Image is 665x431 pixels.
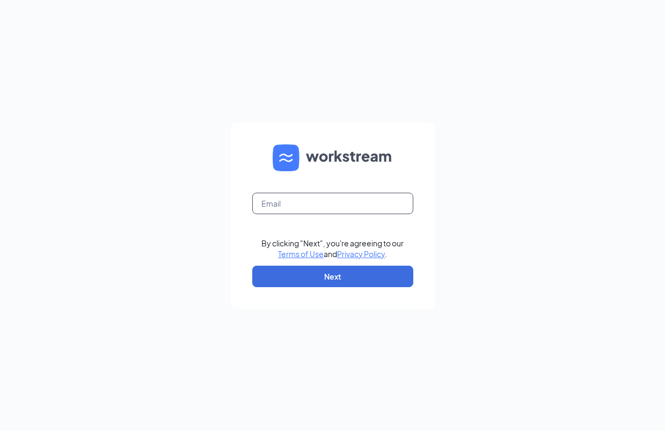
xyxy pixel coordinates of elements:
input: Email [252,193,413,214]
a: Terms of Use [278,249,324,259]
button: Next [252,266,413,287]
div: By clicking "Next", you're agreeing to our and . [261,238,404,259]
img: WS logo and Workstream text [273,144,393,171]
a: Privacy Policy [337,249,385,259]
